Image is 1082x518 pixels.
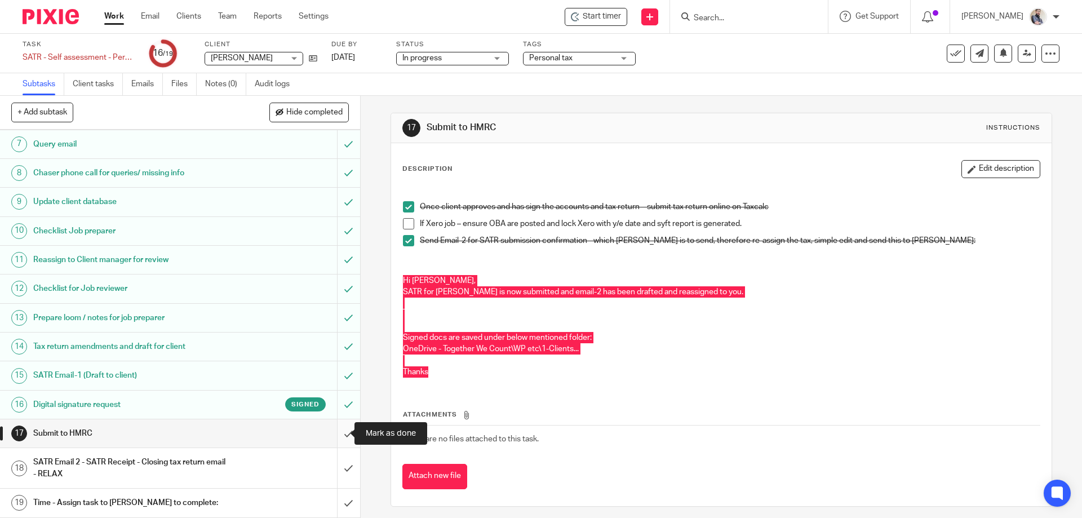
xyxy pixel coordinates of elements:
span: Get Support [855,12,899,20]
div: 13 [11,310,27,326]
div: 8 [11,165,27,181]
p: [PERSON_NAME] [961,11,1023,22]
a: Clients [176,11,201,22]
h1: SATR Email-1 (Draft to client) [33,367,228,384]
span: In progress [402,54,442,62]
div: Melissa Bourne - SATR - Self assessment - Personal tax return SATR 23/24 [565,8,627,26]
div: 18 [11,461,27,476]
h1: SATR Email 2 - SATR Receipt - Closing tax return email - RELAX [33,454,228,482]
h1: Submit to HMRC [33,425,228,442]
div: Instructions [986,123,1040,132]
p: Send Email-2 for SATR submission confirmation - which [PERSON_NAME] is to send, therefore re-assi... [420,235,1039,246]
div: 11 [11,252,27,268]
a: Client tasks [73,73,123,95]
span: Hide completed [286,108,343,117]
h1: Prepare loom / notes for job preparer [33,309,228,326]
div: SATR - Self assessment - Personal tax return SATR 23/24 [23,52,135,63]
img: Pixie [23,9,79,24]
div: 9 [11,194,27,210]
h1: Update client database [33,193,228,210]
h1: Submit to HMRC [427,122,746,134]
h1: Query email [33,136,228,153]
h1: Tax return amendments and draft for client [33,338,228,355]
h1: Reassign to Client manager for review [33,251,228,268]
button: Edit description [961,160,1040,178]
p: Once client approves and has sign the accounts and tax return – submit tax return online on Taxcalc [420,201,1039,212]
label: Tags [523,40,636,49]
a: Reports [254,11,282,22]
span: [PERSON_NAME] [211,54,273,62]
div: 16 [153,47,173,60]
a: Files [171,73,197,95]
span: Attachments [403,411,457,418]
h1: Time - Assign task to [PERSON_NAME] to complete: [33,494,228,511]
div: 10 [11,223,27,239]
p: Thanks [403,366,1039,378]
a: Work [104,11,124,22]
button: Attach new file [402,464,467,489]
a: Emails [131,73,163,95]
span: Personal tax [529,54,573,62]
a: Team [218,11,237,22]
h1: Checklist for Job reviewer [33,280,228,297]
p: Hi [PERSON_NAME], SATR for [PERSON_NAME] is now submitted and email-2 has been drafted and reassi... [403,275,1039,298]
span: [DATE] [331,54,355,61]
div: 17 [11,426,27,441]
button: Hide completed [269,103,349,122]
small: /19 [163,51,173,57]
label: Status [396,40,509,49]
h1: Chaser phone call for queries/ missing info [33,165,228,181]
div: 15 [11,368,27,384]
span: Start timer [583,11,621,23]
div: 19 [11,495,27,511]
label: Due by [331,40,382,49]
span: Signed [291,400,320,409]
div: 16 [11,397,27,413]
h1: Checklist Job preparer [33,223,228,240]
label: Task [23,40,135,49]
a: Notes (0) [205,73,246,95]
span: There are no files attached to this task. [403,435,539,443]
label: Client [205,40,317,49]
div: 7 [11,136,27,152]
a: Subtasks [23,73,64,95]
p: If Xero job – ensure OBA are posted and lock Xero with y/e date and syft report is generated. [420,218,1039,229]
div: 12 [11,281,27,296]
a: Email [141,11,159,22]
a: Audit logs [255,73,298,95]
div: 14 [11,339,27,355]
a: Settings [299,11,329,22]
button: + Add subtask [11,103,73,122]
h1: Digital signature request [33,396,228,413]
p: Description [402,165,453,174]
div: 17 [402,119,420,137]
img: Pixie%2002.jpg [1029,8,1047,26]
p: Signed docs are saved under below mentioned folder: OneDrive - Together We Count\WP etc\1-Clients... [403,309,1039,355]
input: Search [693,14,794,24]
